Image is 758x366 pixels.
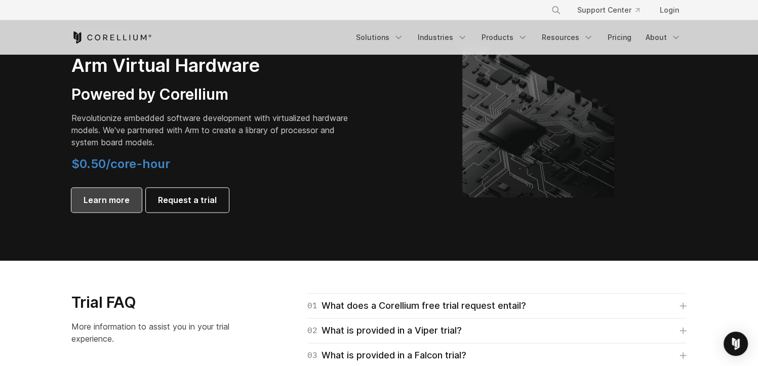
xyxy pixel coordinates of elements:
p: Revolutionize embedded software development with virtualized hardware models. We've partnered wit... [71,112,355,148]
p: More information to assist you in your trial experience. [71,320,249,345]
div: What does a Corellium free trial request entail? [307,299,526,313]
a: Request a trial [146,188,229,212]
button: Search [547,1,565,19]
a: Products [475,28,534,47]
div: What is provided in a Falcon trial? [307,348,466,362]
a: 01What does a Corellium free trial request entail? [307,299,687,313]
h3: Trial FAQ [71,293,249,312]
a: 02What is provided in a Viper trial? [307,323,687,338]
a: Login [652,1,687,19]
a: 03What is provided in a Falcon trial? [307,348,687,362]
a: Resources [536,28,600,47]
span: 02 [307,323,317,338]
img: Corellium's ARM Virtual Hardware Platform [462,46,614,197]
a: About [640,28,687,47]
a: Learn more [71,188,142,212]
h2: Arm Virtual Hardware [71,54,355,77]
a: Solutions [350,28,410,47]
span: Learn more [84,194,130,206]
span: $0.50/core-hour [71,156,170,171]
div: What is provided in a Viper trial? [307,323,462,338]
div: Open Intercom Messenger [724,332,748,356]
span: 01 [307,299,317,313]
span: 03 [307,348,317,362]
a: Pricing [602,28,637,47]
div: Navigation Menu [350,28,687,47]
a: Industries [412,28,473,47]
a: Support Center [569,1,648,19]
a: Corellium Home [71,31,152,44]
div: Navigation Menu [539,1,687,19]
h3: Powered by Corellium [71,85,355,104]
span: Request a trial [158,194,217,206]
